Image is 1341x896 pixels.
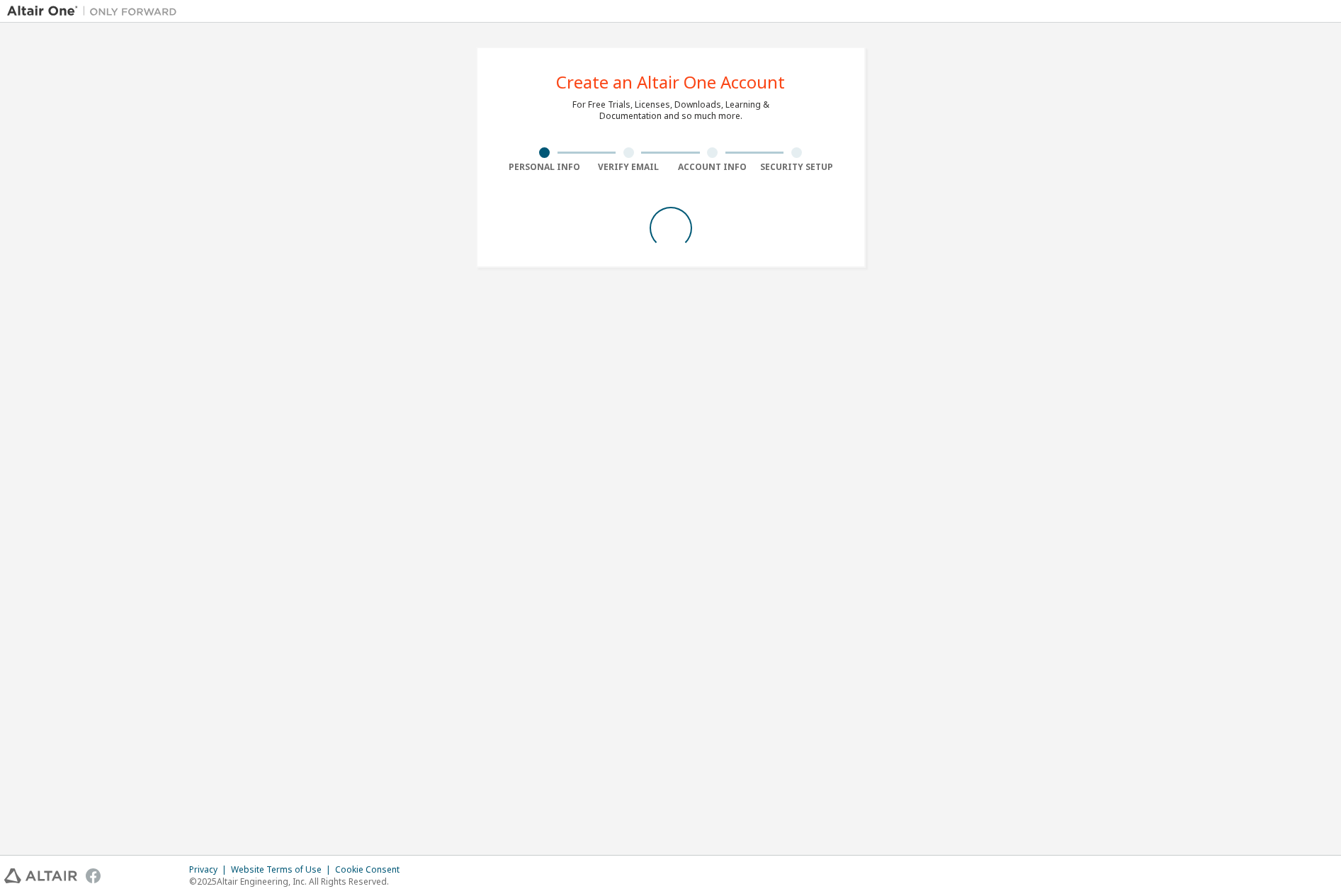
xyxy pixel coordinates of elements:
p: © 2025 Altair Engineering, Inc. All Rights Reserved. [189,875,408,888]
div: Privacy [189,864,231,875]
div: Personal Info [503,161,587,173]
div: Security Setup [754,161,839,173]
div: Cookie Consent [335,864,408,875]
img: Altair One [7,4,184,18]
div: Website Terms of Use [231,864,335,875]
div: Account Info [671,161,755,173]
img: altair_logo.svg [4,868,77,883]
div: Verify Email [587,161,671,173]
div: For Free Trials, Licenses, Downloads, Learning & Documentation and so much more. [572,99,769,122]
div: Create an Altair One Account [556,74,785,91]
img: facebook.svg [86,868,101,883]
